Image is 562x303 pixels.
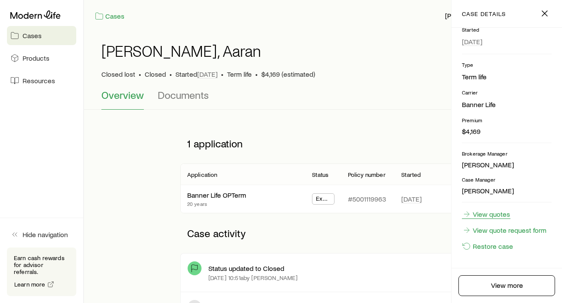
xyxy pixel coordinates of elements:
[101,70,135,78] p: Closed lost
[462,160,552,169] p: [PERSON_NAME]
[101,89,545,110] div: Case details tabs
[7,49,76,68] a: Products
[462,37,482,46] span: [DATE]
[462,61,552,68] p: Type
[401,171,421,178] p: Started
[175,70,218,78] p: Started
[169,70,172,78] span: •
[462,72,552,82] li: Term life
[462,186,552,195] p: [PERSON_NAME]
[208,274,298,281] p: [DATE] 10:51a by [PERSON_NAME]
[462,117,552,124] p: Premium
[458,275,555,296] a: View more
[139,70,141,78] span: •
[462,209,510,219] a: View quotes
[462,10,506,17] p: case details
[462,225,547,235] a: View quote request form
[316,195,330,204] span: Expired
[197,70,218,78] span: [DATE]
[348,171,386,178] p: Policy number
[445,11,507,20] p: [PERSON_NAME]
[348,195,386,203] p: #5001119963
[14,281,45,287] span: Learn more
[401,195,422,203] span: [DATE]
[462,241,513,251] button: Restore case
[7,225,76,244] button: Hide navigation
[312,171,328,178] p: Status
[462,150,552,157] p: Brokerage Manager
[462,99,552,110] li: Banner Life
[14,254,69,275] p: Earn cash rewards for advisor referrals.
[7,26,76,45] a: Cases
[187,171,218,178] p: Application
[187,191,246,200] div: Banner Life OPTerm
[261,70,315,78] span: $4,169 (estimated)
[462,127,552,136] p: $4,169
[23,54,49,62] span: Products
[255,70,258,78] span: •
[101,89,144,101] span: Overview
[462,26,552,33] p: Started
[23,31,42,40] span: Cases
[208,264,284,273] p: Status updated to Closed
[180,220,466,246] p: Case activity
[187,191,246,199] a: Banner Life OPTerm
[445,11,508,21] button: [PERSON_NAME]
[462,176,552,183] p: Case Manager
[7,248,76,296] div: Earn cash rewards for advisor referrals.Learn more
[180,130,466,156] p: 1 application
[23,76,55,85] span: Resources
[23,230,68,239] span: Hide navigation
[187,200,246,207] p: 20 years
[221,70,224,78] span: •
[145,70,166,78] span: Closed
[462,89,552,96] p: Carrier
[158,89,209,101] span: Documents
[101,42,261,59] h1: [PERSON_NAME], Aaran
[227,70,252,78] span: Term life
[94,11,125,21] a: Cases
[7,71,76,90] a: Resources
